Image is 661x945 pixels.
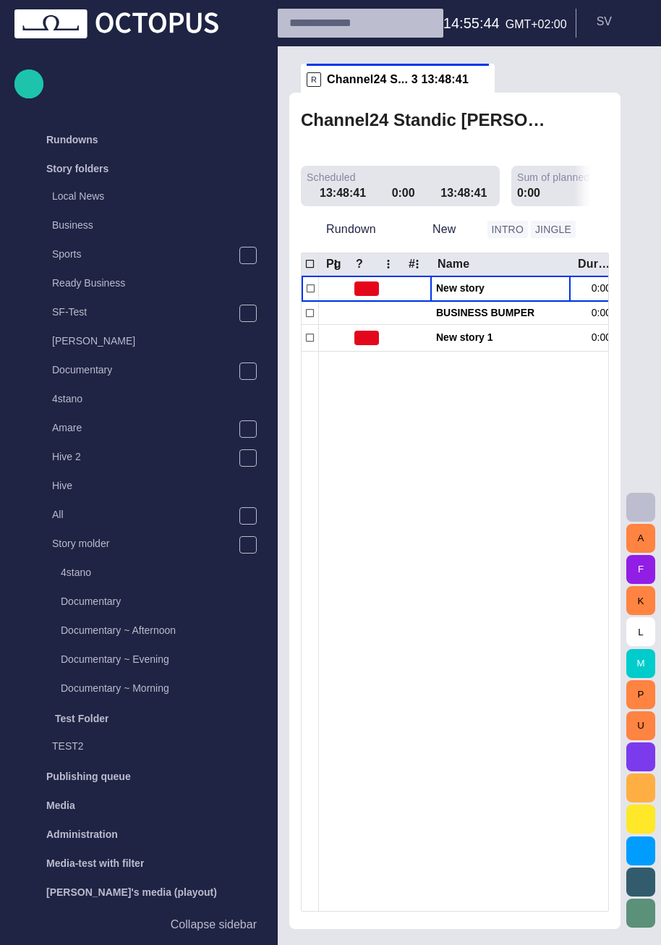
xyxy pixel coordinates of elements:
div: # [409,257,415,271]
p: SF-Test [52,305,239,319]
button: Collapse sidebar [14,910,263,939]
div: Pg [326,257,341,271]
p: [PERSON_NAME] [52,334,263,348]
p: Publishing queue [46,769,131,784]
p: Media [46,798,75,813]
div: [PERSON_NAME] [23,328,263,357]
div: Name [438,257,469,271]
p: Hive 2 [52,449,239,464]
p: 4stano [61,565,263,580]
div: Documentary [32,588,263,617]
div: Hive [23,472,263,501]
img: Octopus News Room [14,9,218,38]
div: 0:00 [592,281,617,295]
p: All [52,507,239,522]
button: Pg column menu [325,254,346,274]
p: Test Folder [55,711,108,726]
div: Publishing queue [14,762,263,791]
button: Duration column menu [600,254,620,274]
div: Business [23,212,263,241]
p: S V [597,13,612,30]
div: 0:00 [517,185,540,202]
h2: Channel24 Standic [PERSON_NAME] 3 13:48:41 [301,110,551,130]
p: R [307,72,321,87]
div: 4stano [32,559,263,588]
div: Media [14,791,263,820]
button: M [626,649,655,678]
div: Documentary ~ Evening [32,646,263,675]
p: Story molder [52,536,239,551]
button: K [626,586,655,615]
span: Channel24 S... 3 13:48:41 [327,72,469,87]
span: New story [436,281,565,295]
button: ? column menu [378,254,398,274]
p: Rundowns [46,132,98,147]
div: 0:00 [392,185,422,202]
div: 0:00 [592,331,617,344]
p: Documentary [61,594,263,609]
p: Sports [52,247,239,261]
div: Ready Business [23,270,263,299]
p: Amare [52,420,239,435]
p: [PERSON_NAME]'s media (playout) [46,885,217,899]
button: Rundown [301,216,401,242]
p: Hive [52,478,263,493]
span: BUSINESS BUMPER [436,306,565,320]
button: A [626,524,655,553]
p: Documentary ~ Morning [61,681,263,695]
div: ? [356,257,363,271]
div: New story [436,276,565,302]
p: Ready Business [52,276,263,290]
div: [PERSON_NAME]'s media (playout) [14,878,263,907]
button: L [626,617,655,646]
div: 13:48:41 [440,185,494,202]
div: Local News [23,183,263,212]
p: Documentary [52,363,239,377]
button: P [626,680,655,709]
button: SV [585,9,652,35]
span: Scheduled [307,170,356,185]
div: TEST2 [23,733,263,762]
div: Sports [23,241,263,270]
div: BUSINESS BUMPER [436,302,565,324]
div: All [23,501,263,530]
p: Media-test with filter [46,856,144,870]
div: Documentary ~ Afternoon [32,617,263,646]
div: Documentary ~ Morning [32,675,263,704]
p: 4stano [52,391,263,406]
p: Documentary ~ Evening [61,652,263,666]
div: Story molder4stanoDocumentaryDocumentary ~ AfternoonDocumentary ~ EveningDocumentary ~ Morning [23,530,263,704]
div: Media-test with filter [14,849,263,878]
button: New [407,216,482,242]
p: Story folders [46,161,108,176]
button: F [626,555,655,584]
div: New story 1 [436,325,565,351]
div: Documentary [23,357,263,386]
div: 0:00 [592,306,617,320]
p: Documentary ~ Afternoon [61,623,263,637]
div: Duration [578,257,616,271]
button: JINGLE [531,221,576,238]
button: # column menu [407,254,427,274]
div: 13:48:41 [320,185,373,202]
p: GMT+02:00 [506,16,567,33]
div: Amare [23,415,263,444]
div: SF-Test [23,299,263,328]
p: TEST2 [52,739,263,753]
button: U [626,711,655,740]
ul: main menu [14,125,263,910]
span: New story 1 [436,331,565,344]
div: RChannel24 S... 3 13:48:41 [301,64,495,93]
div: 4stano [23,386,263,415]
h6: 14:55:44 [443,12,500,35]
button: INTRO [487,221,528,238]
p: Business [52,218,263,232]
p: Administration [46,827,118,842]
p: Local News [52,189,263,203]
span: Sum of planned [517,170,589,185]
div: Hive 2 [23,444,263,472]
p: Collapse sidebar [171,916,257,933]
